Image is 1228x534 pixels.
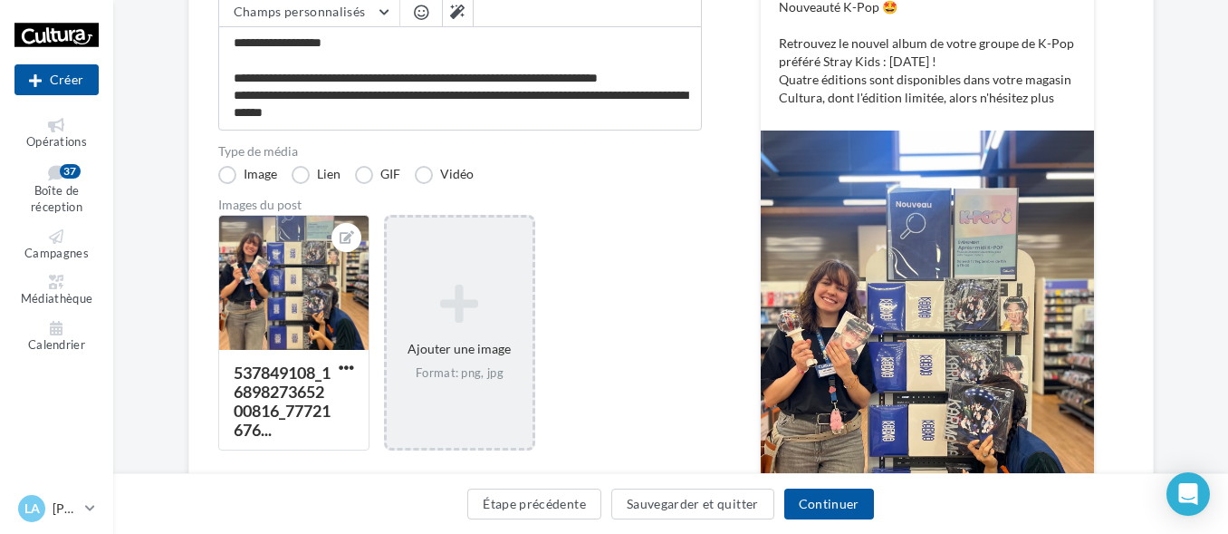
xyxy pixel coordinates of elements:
p: [PERSON_NAME] [53,500,78,518]
div: Open Intercom Messenger [1166,472,1210,516]
label: Image [218,166,277,184]
div: 37 [60,164,81,179]
button: Sauvegarder et quitter [611,489,774,519]
div: 537849108_1689827365200816_77721676... [234,363,331,440]
a: La [PERSON_NAME] [14,491,99,526]
a: Médiathèque [14,271,99,310]
label: Lien [292,166,341,184]
label: GIF [355,166,400,184]
button: Étape précédente [467,489,601,519]
span: Opérations [26,134,87,149]
a: Opérations [14,114,99,153]
span: Médiathèque [21,292,93,306]
span: Boîte de réception [31,183,82,215]
span: La [24,500,40,518]
a: Calendrier [14,317,99,356]
div: Nouvelle campagne [14,64,99,95]
label: Type de média [218,145,702,158]
span: Champs personnalisés [234,4,366,19]
button: Créer [14,64,99,95]
span: Campagnes [24,246,89,260]
a: Campagnes [14,226,99,265]
span: Calendrier [28,337,85,352]
div: Images du post [218,199,702,211]
label: Vidéo [415,166,474,184]
button: Continuer [784,489,874,519]
a: Boîte de réception37 [14,160,99,218]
